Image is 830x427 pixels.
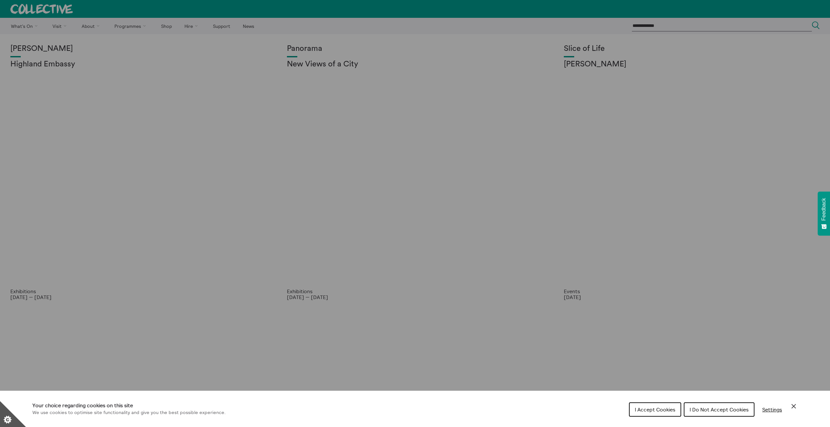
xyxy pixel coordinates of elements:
button: I Accept Cookies [629,402,681,417]
button: Close Cookie Control [790,402,798,410]
span: I Accept Cookies [635,406,675,413]
button: Feedback - Show survey [818,191,830,236]
button: I Do Not Accept Cookies [684,402,754,417]
span: Settings [762,406,782,413]
button: Settings [757,403,787,416]
p: We use cookies to optimise site functionality and give you the best possible experience. [32,409,226,416]
h1: Your choice regarding cookies on this site [32,401,226,409]
span: I Do Not Accept Cookies [690,406,749,413]
span: Feedback [821,198,827,221]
